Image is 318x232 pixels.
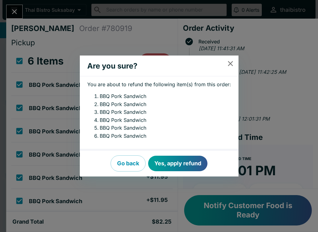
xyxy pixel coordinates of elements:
[100,92,231,100] li: BBQ Pork Sandwich
[87,81,231,87] p: You are about to refund the following item(s) from this order:
[111,155,146,172] button: Go back
[100,124,231,132] li: BBQ Pork Sandwich
[222,56,238,71] button: close
[80,58,226,74] h2: Are you sure?
[148,156,207,171] button: Yes, apply refund
[100,100,231,109] li: BBQ Pork Sandwich
[100,108,231,116] li: BBQ Pork Sandwich
[100,116,231,124] li: BBQ Pork Sandwich
[100,132,231,140] li: BBQ Pork Sandwich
